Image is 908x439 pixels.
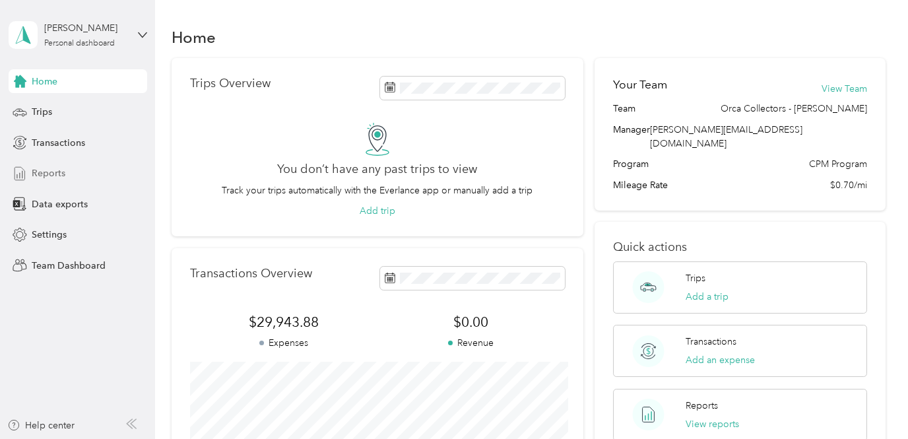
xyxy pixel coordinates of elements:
span: $0.70/mi [830,178,867,192]
span: Home [32,75,57,88]
button: View reports [686,417,739,431]
span: CPM Program [809,157,867,171]
span: Settings [32,228,67,242]
h1: Home [172,30,216,44]
p: Expenses [190,336,377,350]
span: Team Dashboard [32,259,106,273]
h2: You don’t have any past trips to view [277,162,477,176]
span: Program [613,157,649,171]
p: Trips Overview [190,77,271,90]
p: Revenue [377,336,565,350]
span: Manager [613,123,650,151]
iframe: Everlance-gr Chat Button Frame [834,365,908,439]
div: Personal dashboard [44,40,115,48]
span: $0.00 [377,313,565,331]
button: Help center [7,419,75,432]
button: Add an expense [686,353,755,367]
span: Team [613,102,635,116]
span: Trips [32,105,52,119]
p: Reports [686,399,718,413]
button: Add trip [360,204,395,218]
span: Transactions [32,136,85,150]
span: Orca Collectors - [PERSON_NAME] [721,102,867,116]
button: View Team [822,82,867,96]
p: Transactions [686,335,736,349]
p: Trips [686,271,705,285]
span: Mileage Rate [613,178,668,192]
p: Track your trips automatically with the Everlance app or manually add a trip [222,184,533,197]
h2: Your Team [613,77,667,93]
span: $29,943.88 [190,313,377,331]
p: Quick actions [613,240,866,254]
div: [PERSON_NAME] [44,21,127,35]
button: Add a trip [686,290,729,304]
span: Data exports [32,197,88,211]
span: [PERSON_NAME][EMAIL_ADDRESS][DOMAIN_NAME] [650,124,802,149]
span: Reports [32,166,65,180]
p: Transactions Overview [190,267,312,281]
